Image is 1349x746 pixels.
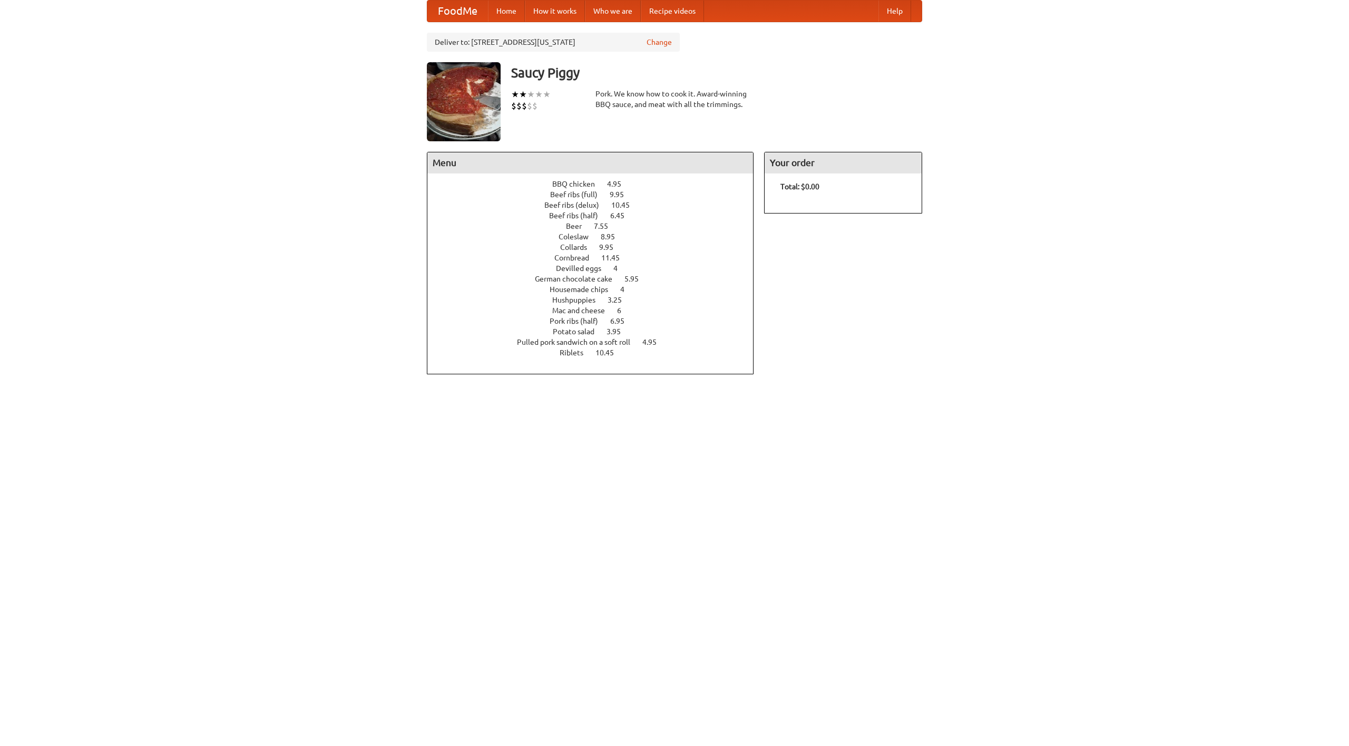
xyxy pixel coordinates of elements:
li: $ [516,100,522,112]
li: ★ [519,89,527,100]
span: Collards [560,243,598,251]
a: Coleslaw 8.95 [559,232,634,241]
div: Pork. We know how to cook it. Award-winning BBQ sauce, and meat with all the trimmings. [595,89,754,110]
a: Beef ribs (full) 9.95 [550,190,643,199]
span: Devilled eggs [556,264,612,273]
span: 11.45 [601,254,630,262]
a: Beef ribs (half) 6.45 [549,211,644,220]
a: Cornbread 11.45 [554,254,639,262]
a: BBQ chicken 4.95 [552,180,641,188]
div: Deliver to: [STREET_ADDRESS][US_STATE] [427,33,680,52]
li: $ [522,100,527,112]
span: Beer [566,222,592,230]
span: 3.95 [607,327,631,336]
span: Pulled pork sandwich on a soft roll [517,338,641,346]
a: FoodMe [427,1,488,22]
span: 10.45 [595,348,624,357]
span: 4.95 [642,338,667,346]
a: Mac and cheese 6 [552,306,641,315]
span: German chocolate cake [535,275,623,283]
a: Devilled eggs 4 [556,264,637,273]
a: Beef ribs (delux) 10.45 [544,201,649,209]
span: Housemade chips [550,285,619,294]
span: 5.95 [624,275,649,283]
a: Hushpuppies 3.25 [552,296,641,304]
li: $ [527,100,532,112]
a: Home [488,1,525,22]
li: $ [511,100,516,112]
span: 6.45 [610,211,635,220]
span: 9.95 [599,243,624,251]
a: Riblets 10.45 [560,348,633,357]
li: $ [532,100,537,112]
a: Pork ribs (half) 6.95 [550,317,644,325]
a: Recipe videos [641,1,704,22]
span: Riblets [560,348,594,357]
span: Mac and cheese [552,306,615,315]
a: Housemade chips 4 [550,285,644,294]
a: Beer 7.55 [566,222,628,230]
span: 6 [617,306,632,315]
a: Change [647,37,672,47]
span: 4.95 [607,180,632,188]
a: Potato salad 3.95 [553,327,640,336]
a: Pulled pork sandwich on a soft roll 4.95 [517,338,676,346]
a: German chocolate cake 5.95 [535,275,658,283]
span: 8.95 [601,232,625,241]
span: Coleslaw [559,232,599,241]
span: 6.95 [610,317,635,325]
li: ★ [511,89,519,100]
a: How it works [525,1,585,22]
a: Who we are [585,1,641,22]
img: angular.jpg [427,62,501,141]
span: 4 [620,285,635,294]
span: Cornbread [554,254,600,262]
h4: Menu [427,152,753,173]
h3: Saucy Piggy [511,62,922,83]
li: ★ [543,89,551,100]
span: Pork ribs (half) [550,317,609,325]
a: Help [878,1,911,22]
span: 3.25 [608,296,632,304]
span: Potato salad [553,327,605,336]
b: Total: $0.00 [780,182,819,191]
span: Beef ribs (delux) [544,201,610,209]
span: 9.95 [610,190,634,199]
li: ★ [527,89,535,100]
span: 4 [613,264,628,273]
span: Hushpuppies [552,296,606,304]
a: Collards 9.95 [560,243,633,251]
span: 7.55 [594,222,619,230]
span: Beef ribs (full) [550,190,608,199]
span: BBQ chicken [552,180,605,188]
span: Beef ribs (half) [549,211,609,220]
h4: Your order [765,152,922,173]
li: ★ [535,89,543,100]
span: 10.45 [611,201,640,209]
